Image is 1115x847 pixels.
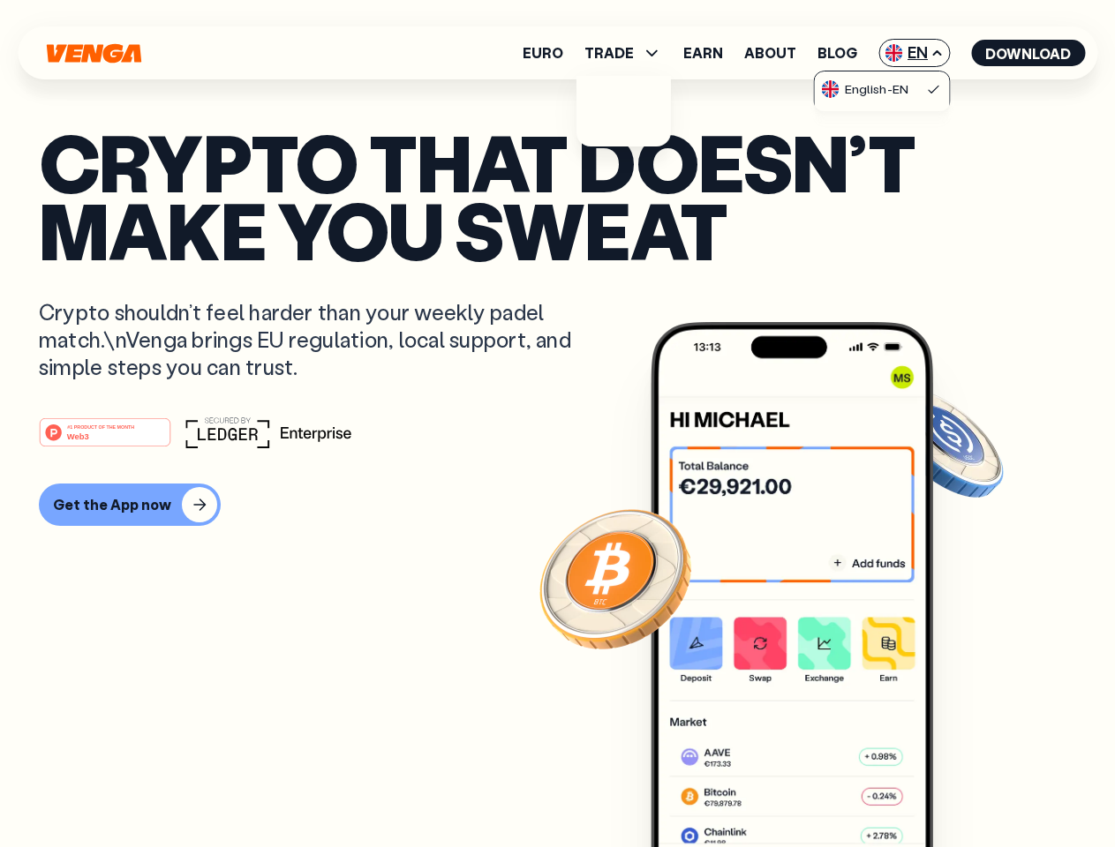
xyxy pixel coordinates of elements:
button: Get the App now [39,483,221,526]
img: flag-uk [822,80,840,98]
tspan: Web3 [67,431,89,440]
a: Get the App now [39,483,1076,526]
a: About [744,46,796,60]
span: TRADE [584,46,634,60]
img: USDC coin [880,379,1007,506]
div: Get the App now [53,496,171,513]
button: Download [971,40,1085,66]
a: Earn [683,46,723,60]
a: Euro [523,46,563,60]
p: Crypto shouldn’t feel harder than your weekly padel match.\nVenga brings EU regulation, local sup... [39,298,597,381]
tspan: #1 PRODUCT OF THE MONTH [67,423,134,429]
img: flag-uk [885,44,902,62]
span: TRADE [584,42,662,64]
img: Bitcoin [536,498,695,657]
a: flag-ukEnglish-EN [815,71,949,105]
span: EN [878,39,950,67]
p: Crypto that doesn’t make you sweat [39,128,1076,263]
a: #1 PRODUCT OF THE MONTHWeb3 [39,428,171,451]
svg: Home [44,43,143,64]
div: English - EN [822,80,908,98]
a: Blog [817,46,857,60]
